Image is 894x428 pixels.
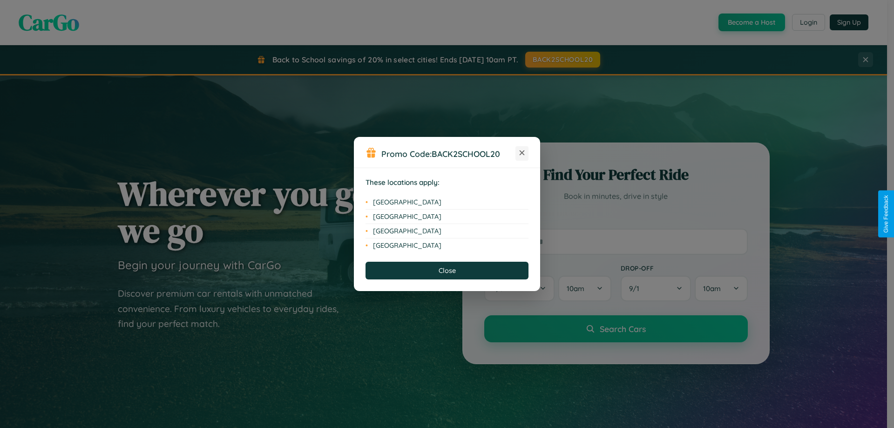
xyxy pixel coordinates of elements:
div: Give Feedback [883,195,889,233]
b: BACK2SCHOOL20 [432,149,500,159]
button: Close [366,262,528,279]
li: [GEOGRAPHIC_DATA] [366,210,528,224]
li: [GEOGRAPHIC_DATA] [366,238,528,252]
strong: These locations apply: [366,178,440,187]
li: [GEOGRAPHIC_DATA] [366,195,528,210]
h3: Promo Code: [381,149,515,159]
li: [GEOGRAPHIC_DATA] [366,224,528,238]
